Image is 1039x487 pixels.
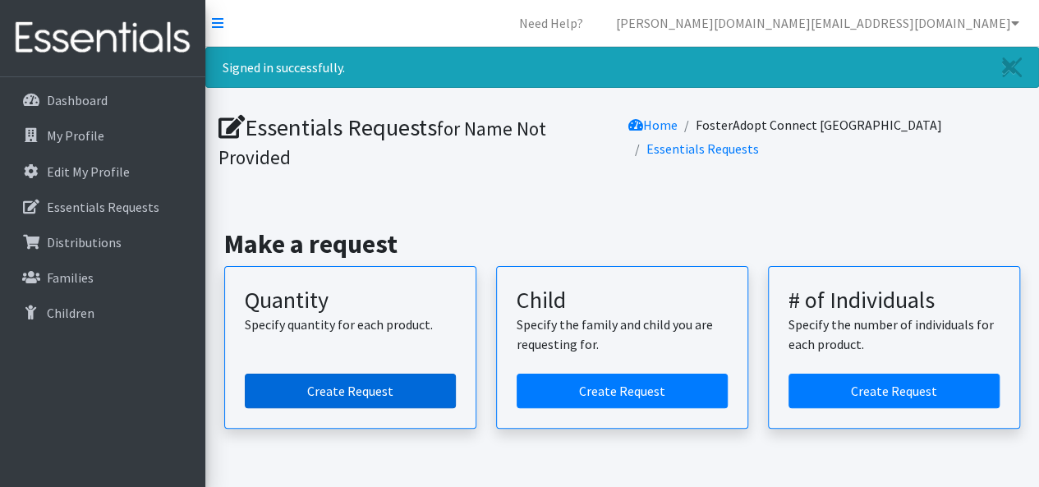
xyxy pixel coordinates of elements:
p: Dashboard [47,92,108,108]
a: Need Help? [506,7,596,39]
img: HumanEssentials [7,11,199,66]
a: Home [628,117,678,133]
a: My Profile [7,119,199,152]
a: Create a request by quantity [245,374,456,408]
a: FosterAdopt Connect [GEOGRAPHIC_DATA] [696,117,942,133]
a: Essentials Requests [7,191,199,223]
p: Specify quantity for each product. [245,315,456,334]
a: Families [7,261,199,294]
p: My Profile [47,127,104,144]
p: Specify the number of individuals for each product. [788,315,1000,354]
a: Essentials Requests [646,140,759,157]
h3: Child [517,287,728,315]
a: Dashboard [7,84,199,117]
p: Children [47,305,94,321]
a: Create a request for a child or family [517,374,728,408]
h3: # of Individuals [788,287,1000,315]
p: Essentials Requests [47,199,159,215]
p: Specify the family and child you are requesting for. [517,315,728,354]
p: Distributions [47,234,122,250]
a: Create a request by number of individuals [788,374,1000,408]
div: Signed in successfully. [205,47,1039,88]
h2: Make a request [224,228,1020,260]
a: Children [7,296,199,329]
a: Edit My Profile [7,155,199,188]
a: Distributions [7,226,199,259]
small: for Name Not Provided [218,117,546,169]
a: [PERSON_NAME][DOMAIN_NAME][EMAIL_ADDRESS][DOMAIN_NAME] [603,7,1032,39]
h1: Essentials Requests [218,113,617,170]
p: Edit My Profile [47,163,130,180]
h3: Quantity [245,287,456,315]
a: Close [986,48,1038,87]
p: Families [47,269,94,286]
